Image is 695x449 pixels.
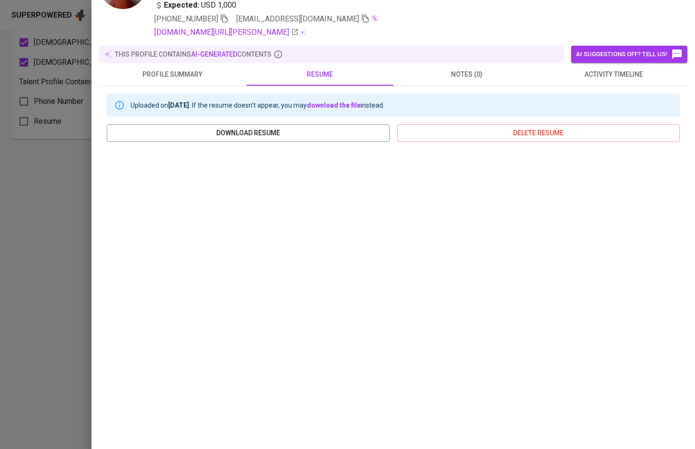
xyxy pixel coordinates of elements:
b: [DATE] [168,101,189,109]
span: resume [252,69,388,80]
button: download resume [107,124,390,142]
a: [DOMAIN_NAME][URL][PERSON_NAME] [154,27,299,38]
span: download resume [114,127,382,139]
span: AI-generated [191,50,237,58]
p: this profile contains contents [115,50,272,59]
button: delete resume [397,124,680,142]
span: notes (0) [399,69,535,80]
span: delete resume [405,127,673,139]
span: activity timeline [546,69,682,80]
span: [EMAIL_ADDRESS][DOMAIN_NAME] [236,14,359,23]
div: Uploaded on . If the resume doesn't appear, you may instead. [131,97,384,114]
a: download the file [307,101,361,109]
span: profile summary [105,69,241,80]
iframe: 8959769562971baf9234f826811841df.pdf [107,150,680,435]
span: [PHONE_NUMBER] [154,14,218,23]
button: AI suggestions off? Tell us! [571,46,687,63]
img: magic_wand.svg [371,14,378,22]
span: AI suggestions off? Tell us! [576,49,683,60]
